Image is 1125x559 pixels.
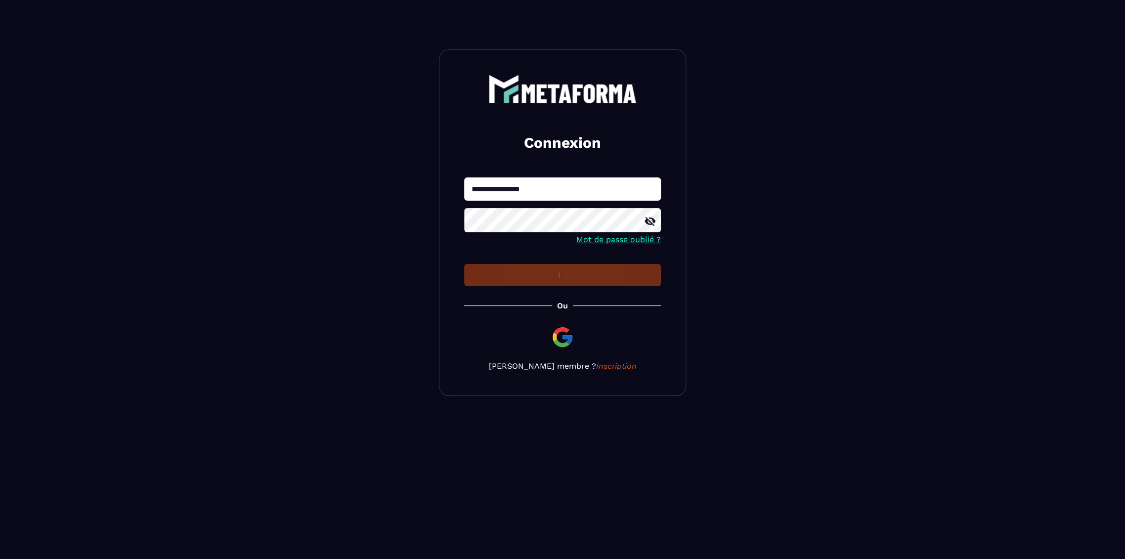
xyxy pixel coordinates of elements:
[557,301,568,310] p: Ou
[576,235,661,244] a: Mot de passe oublié ?
[464,361,661,371] p: [PERSON_NAME] membre ?
[464,75,661,103] a: logo
[488,75,637,103] img: logo
[596,361,637,371] a: Inscription
[551,325,574,349] img: google
[476,133,649,153] h2: Connexion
